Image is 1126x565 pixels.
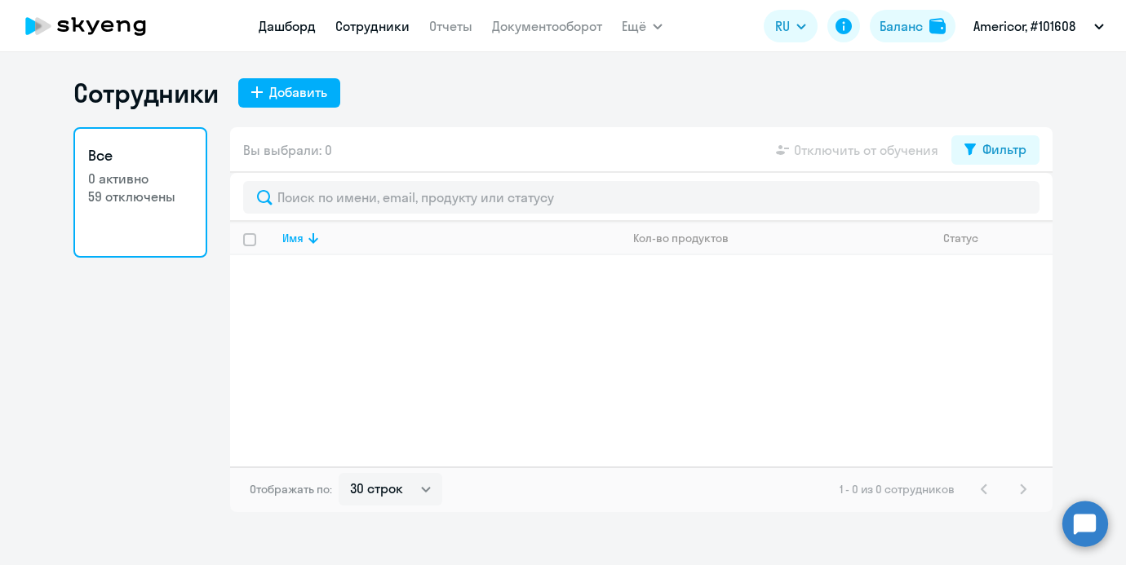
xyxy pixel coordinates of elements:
span: Ещё [622,16,646,36]
div: Фильтр [982,139,1026,159]
div: Статус [943,231,1052,245]
div: Имя [282,231,619,245]
div: Кол-во продуктов [633,231,929,245]
button: Americor, #101608 [965,7,1112,46]
h3: Все [88,145,193,166]
div: Статус [943,231,978,245]
span: Вы выбрали: 0 [243,140,332,160]
a: Документооборот [492,18,602,34]
span: Отображать по: [250,482,332,497]
p: 0 активно [88,170,193,188]
div: Имя [282,231,304,245]
img: balance [929,18,946,34]
a: Все0 активно59 отключены [73,127,207,258]
a: Отчеты [429,18,472,34]
button: Фильтр [951,135,1040,165]
div: Баланс [880,16,923,36]
div: Добавить [269,82,327,102]
button: RU [764,10,818,42]
span: 1 - 0 из 0 сотрудников [840,482,955,497]
a: Дашборд [259,18,316,34]
button: Балансbalance [870,10,955,42]
h1: Сотрудники [73,77,219,109]
input: Поиск по имени, email, продукту или статусу [243,181,1040,214]
span: RU [775,16,790,36]
p: Americor, #101608 [973,16,1075,36]
a: Сотрудники [335,18,410,34]
p: 59 отключены [88,188,193,205]
button: Ещё [622,10,663,42]
div: Кол-во продуктов [633,231,729,245]
button: Добавить [238,78,340,108]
